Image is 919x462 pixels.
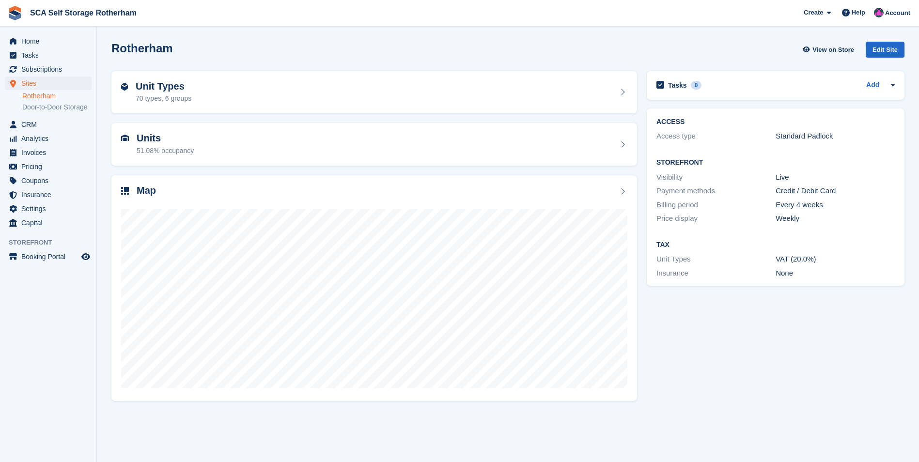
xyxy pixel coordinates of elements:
[5,146,92,159] a: menu
[656,185,776,197] div: Payment methods
[776,213,895,224] div: Weekly
[804,8,823,17] span: Create
[776,268,895,279] div: None
[656,118,895,126] h2: ACCESS
[5,118,92,131] a: menu
[121,135,129,141] img: unit-icn-7be61d7bf1b0ce9d3e12c5938cc71ed9869f7b940bace4675aadf7bd6d80202e.svg
[866,80,879,91] a: Add
[22,92,92,101] a: Rotherham
[5,62,92,76] a: menu
[21,34,79,48] span: Home
[656,268,776,279] div: Insurance
[5,250,92,263] a: menu
[21,118,79,131] span: CRM
[866,42,904,58] div: Edit Site
[776,131,895,142] div: Standard Padlock
[137,185,156,196] h2: Map
[5,188,92,201] a: menu
[111,123,637,166] a: Units 51.08% occupancy
[111,42,173,55] h2: Rotherham
[21,216,79,230] span: Capital
[8,6,22,20] img: stora-icon-8386f47178a22dfd0bd8f6a31ec36ba5ce8667c1dd55bd0f319d3a0aa187defe.svg
[866,42,904,62] a: Edit Site
[21,188,79,201] span: Insurance
[801,42,858,58] a: View on Store
[136,81,191,92] h2: Unit Types
[656,200,776,211] div: Billing period
[5,34,92,48] a: menu
[5,160,92,173] a: menu
[812,45,854,55] span: View on Store
[9,238,96,247] span: Storefront
[137,133,194,144] h2: Units
[776,172,895,183] div: Live
[776,254,895,265] div: VAT (20.0%)
[5,132,92,145] a: menu
[691,81,702,90] div: 0
[21,62,79,76] span: Subscriptions
[5,202,92,216] a: menu
[21,146,79,159] span: Invoices
[21,77,79,90] span: Sites
[111,71,637,114] a: Unit Types 70 types, 6 groups
[5,216,92,230] a: menu
[136,93,191,104] div: 70 types, 6 groups
[21,250,79,263] span: Booking Portal
[80,251,92,262] a: Preview store
[111,175,637,401] a: Map
[26,5,140,21] a: SCA Self Storage Rotherham
[21,160,79,173] span: Pricing
[21,132,79,145] span: Analytics
[874,8,884,17] img: Bethany Bloodworth
[22,103,92,112] a: Door-to-Door Storage
[656,131,776,142] div: Access type
[21,48,79,62] span: Tasks
[121,187,129,195] img: map-icn-33ee37083ee616e46c38cad1a60f524a97daa1e2b2c8c0bc3eb3415660979fc1.svg
[656,159,895,167] h2: Storefront
[656,254,776,265] div: Unit Types
[852,8,865,17] span: Help
[5,48,92,62] a: menu
[656,172,776,183] div: Visibility
[21,202,79,216] span: Settings
[5,77,92,90] a: menu
[885,8,910,18] span: Account
[137,146,194,156] div: 51.08% occupancy
[656,241,895,249] h2: Tax
[5,174,92,187] a: menu
[668,81,687,90] h2: Tasks
[776,185,895,197] div: Credit / Debit Card
[21,174,79,187] span: Coupons
[656,213,776,224] div: Price display
[776,200,895,211] div: Every 4 weeks
[121,83,128,91] img: unit-type-icn-2b2737a686de81e16bb02015468b77c625bbabd49415b5ef34ead5e3b44a266d.svg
